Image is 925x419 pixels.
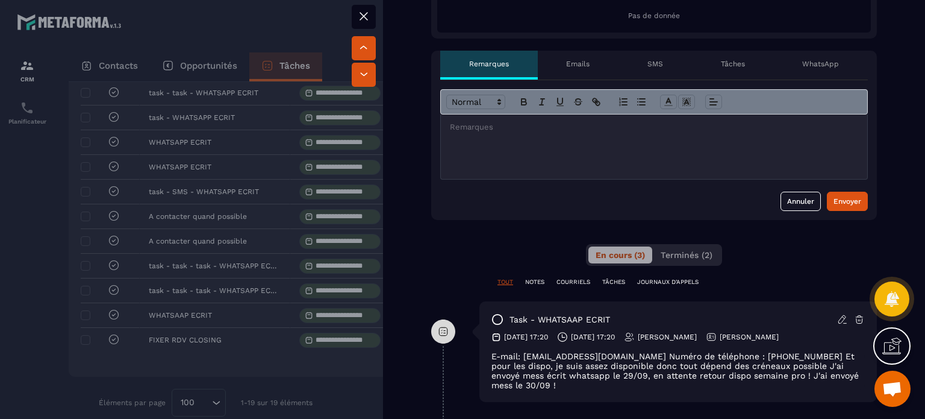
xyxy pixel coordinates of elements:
p: Remarques [469,59,509,69]
p: TOUT [497,278,513,286]
p: [DATE] 17:20 [504,332,548,342]
div: Ouvrir le chat [874,371,911,407]
button: Envoyer [827,192,868,211]
button: En cours (3) [588,247,652,263]
p: [DATE] 17:20 [571,332,615,342]
div: E-mail: [EMAIL_ADDRESS][DOMAIN_NAME] Numéro de téléphone : [PHONE_NUMBER] Et pour les dispo, je s... [491,351,865,390]
p: NOTES [525,278,544,286]
span: Pas de donnée [628,11,680,20]
p: TÂCHES [602,278,625,286]
button: Annuler [780,192,821,211]
p: [PERSON_NAME] [720,332,779,342]
p: COURRIELS [556,278,590,286]
p: SMS [647,59,663,69]
p: Emails [566,59,590,69]
p: JOURNAUX D'APPELS [637,278,699,286]
p: [PERSON_NAME] [638,332,697,342]
p: WhatsApp [802,59,839,69]
button: Terminés (2) [653,247,720,263]
div: Envoyer [833,195,861,207]
span: En cours (3) [596,250,645,260]
p: Tâches [721,59,745,69]
p: task - WHATSAAP ECRIT [509,314,610,326]
span: Terminés (2) [661,250,712,260]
